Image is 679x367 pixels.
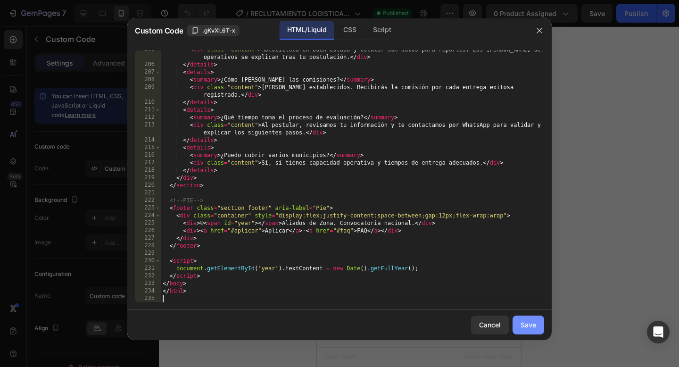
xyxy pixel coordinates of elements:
div: Choose templates [74,109,131,119]
div: 219 [135,174,161,182]
div: 232 [135,272,161,280]
div: 207 [135,68,161,76]
div: 222 [135,197,161,204]
div: 212 [135,114,161,121]
div: 214 [135,136,161,144]
div: 209 [135,83,161,99]
div: 228 [135,242,161,250]
div: 231 [135,265,161,272]
div: 224 [135,212,161,219]
div: Custom Code [12,21,52,30]
span: then drag & drop elements [66,185,137,194]
div: Add blank section [74,174,131,183]
span: Custom Code [135,25,183,36]
div: 215 [135,144,161,151]
div: Cancel [479,320,501,330]
span: Mobile ( 433 px) [61,5,101,14]
div: 208 [135,76,161,83]
div: 218 [135,167,161,174]
div: Generate layout [77,142,127,151]
div: 229 [135,250,161,257]
button: .gKvXl_6T-x [187,25,240,36]
div: 211 [135,106,161,114]
div: Open Intercom Messenger [647,321,670,343]
div: 221 [135,189,161,197]
div: 210 [135,99,161,106]
div: 205 [135,46,161,61]
div: 234 [135,287,161,295]
div: 217 [135,159,161,167]
div: 216 [135,151,161,159]
div: 233 [135,280,161,287]
div: 227 [135,234,161,242]
span: .gKvXl_6T-x [202,26,235,35]
div: 230 [135,257,161,265]
span: from URL or image [76,153,127,162]
button: Cancel [471,316,509,334]
button: Save [513,316,544,334]
div: 225 [135,219,161,227]
span: Add section [8,88,53,98]
div: CSS [336,21,364,40]
div: HTML/Liquid [280,21,334,40]
div: 220 [135,182,161,189]
div: 213 [135,121,161,136]
div: Script [365,21,398,40]
div: Save [521,320,536,330]
div: 223 [135,204,161,212]
div: 235 [135,295,161,302]
div: 226 [135,227,161,234]
span: inspired by CRO experts [69,121,134,130]
div: 206 [135,61,161,68]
